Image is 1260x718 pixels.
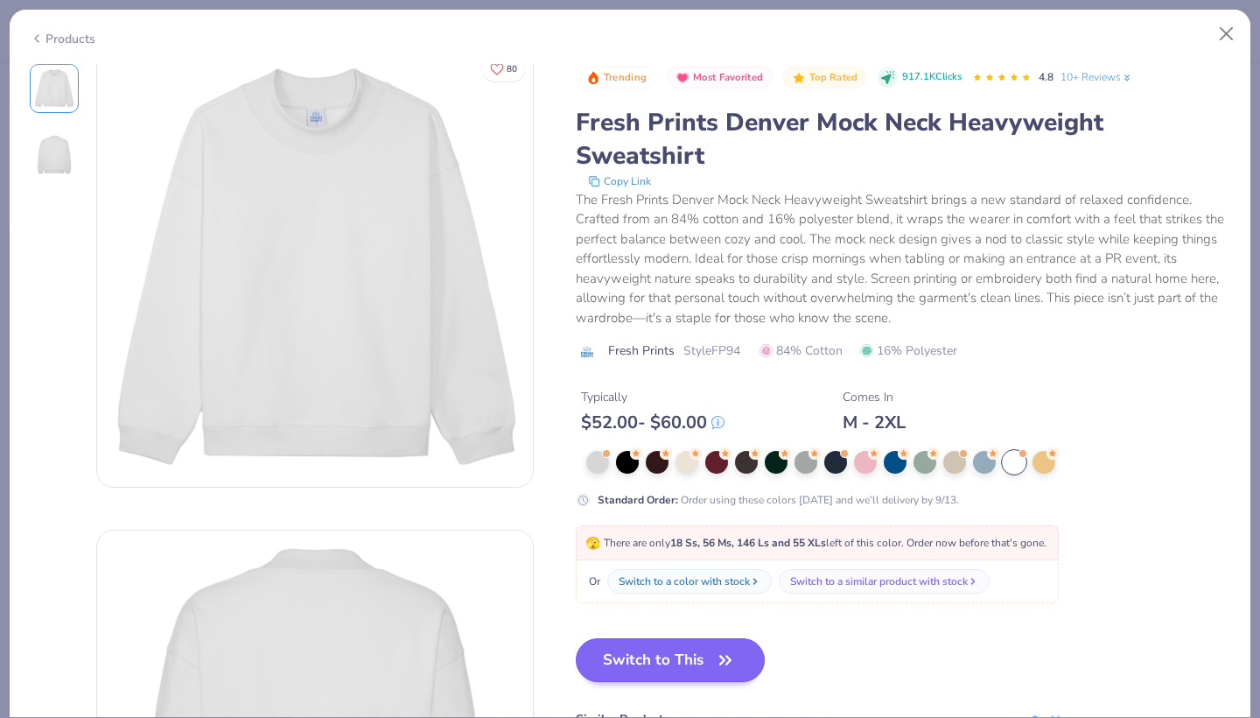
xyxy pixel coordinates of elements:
[619,574,750,589] div: Switch to a color with stock
[683,341,740,360] span: Style FP94
[860,341,957,360] span: 16% Polyester
[598,493,678,507] strong: Standard Order :
[576,638,766,682] button: Switch to This
[693,73,763,82] span: Most Favorited
[482,56,525,81] button: Like
[30,30,95,48] div: Products
[576,106,1231,172] div: Fresh Prints Denver Mock Neck Heavyweight Sweatshirt
[779,569,990,594] button: Switch to a similar product with stock
[783,67,867,89] button: Badge Button
[598,492,959,508] div: Order using these colors [DATE] and we’ll delivery by 9/13.
[843,388,906,406] div: Comes In
[576,345,599,359] img: brand logo
[1060,69,1133,85] a: 10+ Reviews
[586,71,600,85] img: Trending sort
[585,574,600,589] span: Or
[667,67,773,89] button: Badge Button
[604,73,647,82] span: Trending
[585,536,1046,550] span: There are only left of this color. Order now before that's gone.
[97,51,533,487] img: Front
[581,412,724,433] div: $ 52.00 - $ 60.00
[607,569,772,594] button: Switch to a color with stock
[972,64,1032,92] div: 4.8 Stars
[581,388,724,406] div: Typically
[790,574,968,589] div: Switch to a similar product with stock
[675,71,689,85] img: Most Favorited sort
[792,71,806,85] img: Top Rated sort
[585,535,600,552] span: 🫣
[583,172,656,190] button: copy to clipboard
[1210,18,1243,51] button: Close
[809,73,858,82] span: Top Rated
[577,67,656,89] button: Badge Button
[507,65,517,74] span: 80
[1039,70,1053,84] span: 4.8
[33,67,75,109] img: Front
[33,134,75,176] img: Back
[670,536,826,550] strong: 18 Ss, 56 Ms, 146 Ls and 55 XLs
[608,341,675,360] span: Fresh Prints
[759,341,843,360] span: 84% Cotton
[576,190,1231,328] div: The Fresh Prints Denver Mock Neck Heavyweight Sweatshirt brings a new standard of relaxed confide...
[902,70,962,85] span: 917.1K Clicks
[843,412,906,433] div: M - 2XL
